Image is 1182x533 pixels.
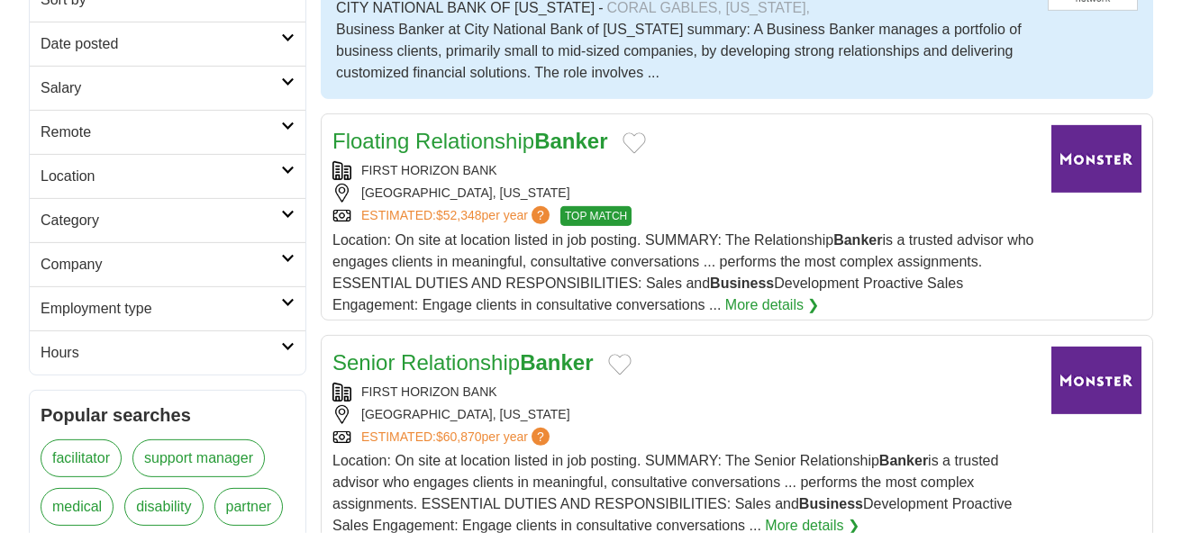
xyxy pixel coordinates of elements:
div: [GEOGRAPHIC_DATA], [US_STATE] [332,405,1037,424]
div: FIRST HORIZON BANK [332,383,1037,402]
div: [GEOGRAPHIC_DATA], [US_STATE] [332,184,1037,203]
a: ESTIMATED:$52,348per year? [361,206,553,226]
h2: Popular searches [41,402,295,429]
a: Hours [30,330,305,375]
strong: Business [799,496,863,511]
a: More details ❯ [725,294,820,316]
h2: Salary [41,77,281,99]
div: FIRST HORIZON BANK [332,161,1037,180]
a: Remote [30,110,305,154]
a: Company [30,242,305,286]
span: Location: On site at location listed in job posting. SUMMARY: The Senior Relationship is a truste... [332,453,1012,533]
a: Category [30,198,305,242]
a: partner [214,488,284,526]
strong: Business [710,276,774,291]
h2: Company [41,254,281,276]
a: Date posted [30,22,305,66]
button: Add to favorite jobs [623,132,646,154]
h2: Date posted [41,33,281,55]
a: Employment type [30,286,305,330]
span: $52,348 [436,208,482,222]
h2: Remote [41,122,281,143]
strong: Banker [520,350,593,375]
a: ESTIMATED:$60,870per year? [361,428,553,447]
strong: Banker [534,129,607,153]
div: Business Banker at City National Bank of [US_STATE] summary: A Business Banker manages a portfoli... [336,19,1033,84]
h2: Location [41,166,281,187]
button: Add to favorite jobs [608,354,632,375]
a: disability [124,488,203,526]
a: support manager [132,439,265,477]
a: Location [30,154,305,198]
a: Senior RelationshipBanker [332,350,594,375]
img: Company logo [1051,347,1141,414]
span: ? [532,428,550,446]
a: facilitator [41,439,122,477]
h2: Employment type [41,298,281,320]
a: Floating RelationshipBanker [332,129,608,153]
a: Salary [30,66,305,110]
a: medical [41,488,114,526]
strong: Banker [879,453,928,468]
span: $60,870 [436,429,482,444]
span: Location: On site at location listed in job posting. SUMMARY: The Relationship is a trusted advis... [332,232,1033,312]
span: ? [532,206,550,224]
span: TOP MATCH [560,206,632,226]
h2: Hours [41,342,281,364]
h2: Category [41,210,281,231]
iframe: Sign in with Google Dialog [812,18,1164,264]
